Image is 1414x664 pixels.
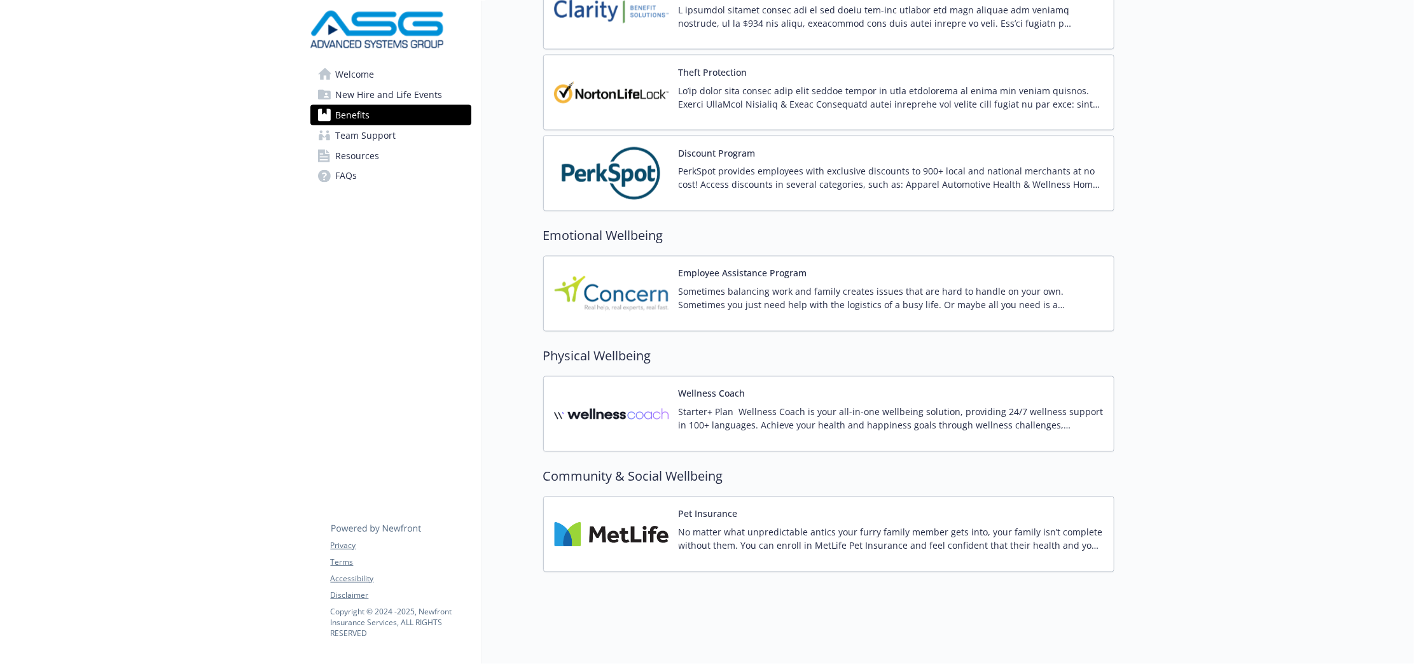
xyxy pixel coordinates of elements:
p: Lo’ip dolor sita consec adip elit seddoe tempor in utla etdolorema al enima min veniam quisnos. E... [679,84,1104,111]
h2: Emotional Wellbeing [543,227,1114,246]
p: Sometimes balancing work and family creates issues that are hard to handle on your own. Sometimes... [679,285,1104,312]
img: Metlife Inc carrier logo [554,507,669,562]
p: Copyright © 2024 - 2025 , Newfront Insurance Services, ALL RIGHTS RESERVED [331,606,471,639]
a: Disclaimer [331,590,471,601]
a: Terms [331,556,471,568]
h2: Physical Wellbeing [543,347,1114,366]
button: Theft Protection [679,66,747,79]
p: No matter what unpredictable antics your furry family member gets into, your family isn’t complet... [679,526,1104,553]
a: New Hire and Life Events [310,85,471,105]
span: Benefits [336,105,370,125]
p: Starter+ Plan Wellness Coach is your all-in-one wellbeing solution, providing 24/7 wellness suppo... [679,406,1104,432]
span: Resources [336,146,380,166]
a: FAQs [310,166,471,187]
a: Accessibility [331,573,471,584]
img: CONCERN Employee Assistance carrier logo [554,267,669,321]
span: New Hire and Life Events [336,85,443,105]
img: Wellness Coach carrier logo [554,387,669,441]
h2: Community & Social Wellbeing [543,467,1114,486]
p: PerkSpot provides employees with exclusive discounts to 900+ local and national merchants at no c... [679,165,1104,192]
p: L ipsumdol sitamet consec adi el sed doeiu tem-inc utlabor etd magn aliquae adm veniamq nostrude,... [679,3,1104,30]
button: Wellness Coach [679,387,745,400]
img: Norton LifeLock carrier logo [554,66,669,120]
button: Discount Program [679,146,756,160]
a: Privacy [331,540,471,551]
a: Welcome [310,64,471,85]
a: Benefits [310,105,471,125]
span: Team Support [336,125,396,146]
button: Employee Assistance Program [679,267,807,280]
span: FAQs [336,166,357,187]
a: Resources [310,146,471,166]
img: PerkSpot carrier logo [554,146,669,201]
button: Pet Insurance [679,507,738,521]
a: Team Support [310,125,471,146]
span: Welcome [336,64,375,85]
